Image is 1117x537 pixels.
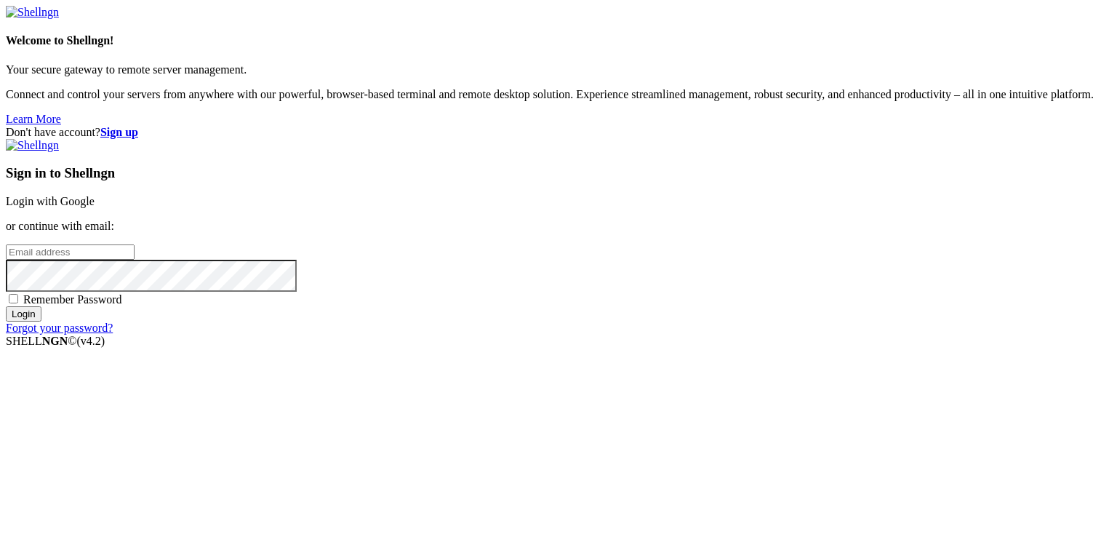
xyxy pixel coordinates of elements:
[23,293,122,306] span: Remember Password
[6,88,1111,101] p: Connect and control your servers from anywhere with our powerful, browser-based terminal and remo...
[6,335,105,347] span: SHELL ©
[6,322,113,334] a: Forgot your password?
[6,34,1111,47] h4: Welcome to Shellngn!
[6,6,59,19] img: Shellngn
[9,294,18,303] input: Remember Password
[6,306,41,322] input: Login
[6,113,61,125] a: Learn More
[6,244,135,260] input: Email address
[6,165,1111,181] h3: Sign in to Shellngn
[100,126,138,138] a: Sign up
[6,63,1111,76] p: Your secure gateway to remote server management.
[6,126,1111,139] div: Don't have account?
[42,335,68,347] b: NGN
[6,139,59,152] img: Shellngn
[6,220,1111,233] p: or continue with email:
[6,195,95,207] a: Login with Google
[77,335,105,347] span: 4.2.0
